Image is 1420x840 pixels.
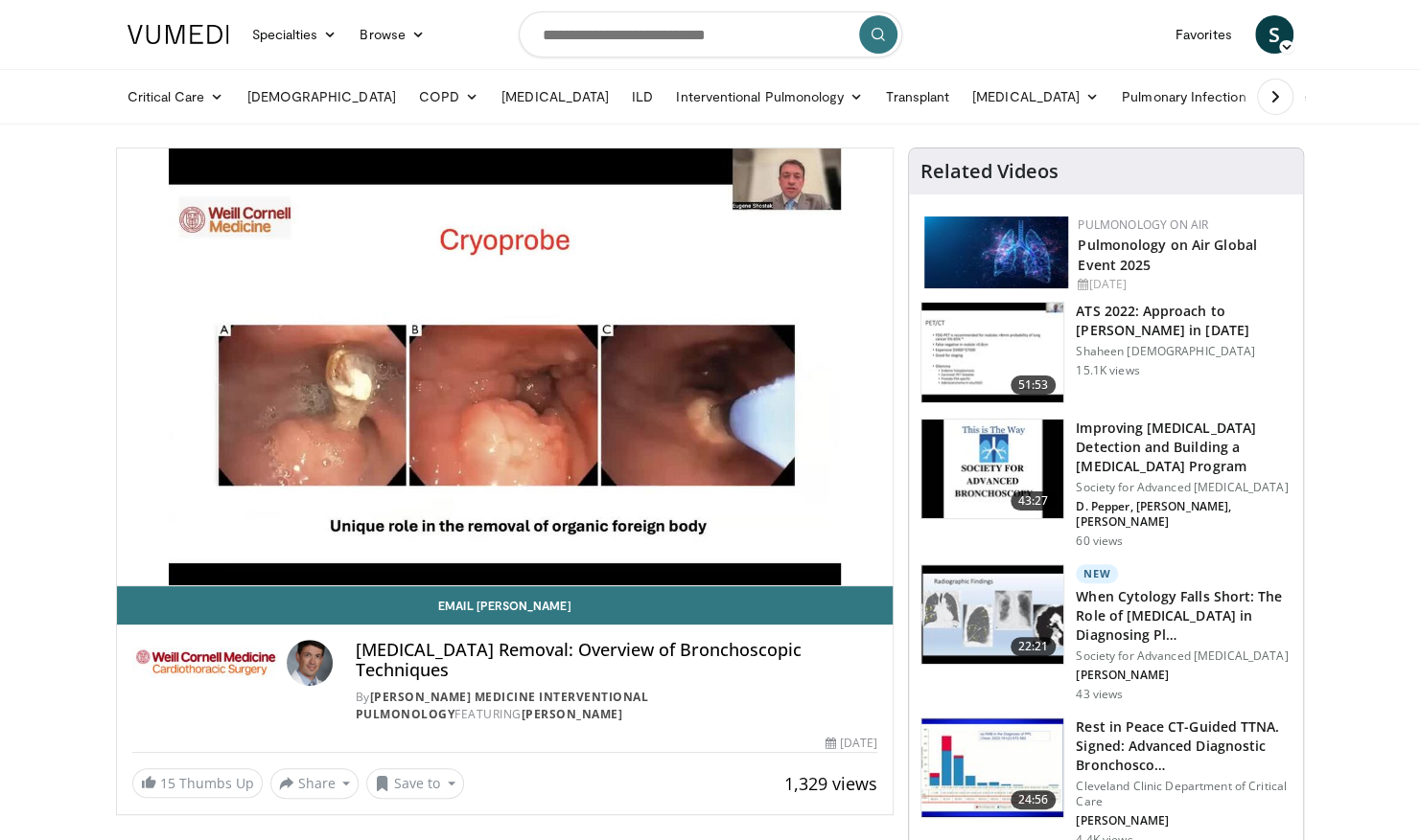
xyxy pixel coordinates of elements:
[1078,216,1208,233] a: Pulmonology on Air
[522,706,623,722] a: [PERSON_NAME]
[920,160,1059,183] h4: Related Videos
[1076,534,1123,549] p: 60 views
[1076,344,1292,359] p: Shaheen [DEMOGRAPHIC_DATA]
[664,78,874,116] a: Interventional Pulmonology
[348,15,436,54] a: Browse
[921,718,1063,818] img: 8e3631fa-1f2d-4525-9a30-a37646eef5fe.150x105_q85_crop-smart_upscale.jpg
[1076,587,1292,645] h3: When Cytology Falls Short: The Role of [MEDICAL_DATA] in Diagnosing Pl…
[620,78,664,116] a: ILD
[961,78,1110,116] a: [MEDICAL_DATA]
[1078,236,1257,274] a: Pulmonology on Air Global Event 2025
[132,640,279,686] img: Weill Cornell Medicine Interventional Pulmonology
[1011,491,1057,511] span: 43:27
[920,302,1292,403] a: 51:53 ATS 2022: Approach to [PERSON_NAME] in [DATE] Shaheen [DEMOGRAPHIC_DATA] 15.1K views
[1076,363,1139,378] p: 15.1K views
[1011,790,1057,809] span: 24:56
[1078,276,1288,293] div: [DATE]
[160,774,175,792] span: 15
[1164,15,1244,54] a: Favorites
[116,78,236,116] a: Critical Care
[490,78,620,116] a: [MEDICAL_DATA]
[1255,15,1293,54] a: S
[826,735,877,752] div: [DATE]
[1076,668,1292,683] p: [PERSON_NAME]
[1076,480,1292,495] p: Society for Advanced [MEDICAL_DATA]
[1076,687,1123,702] p: 43 views
[1076,717,1292,775] h3: Rest in Peace CT-Guided TTNA. Signed: Advanced Diagnostic Bronchosco…
[921,565,1063,665] img: 119acc87-4b87-43a4-9ec1-3ab87ec69fe1.150x105_q85_crop-smart_upscale.jpg
[241,15,349,54] a: Specialties
[784,772,877,795] span: 1,329 views
[1076,419,1292,476] h3: Improving [MEDICAL_DATA] Detection and Building a [MEDICAL_DATA] Program
[920,564,1292,702] a: 22:21 New When Cytology Falls Short: The Role of [MEDICAL_DATA] in Diagnosing Pl… Society for Adv...
[117,586,894,624] a: Email [PERSON_NAME]
[921,420,1063,519] img: da6f2637-572c-4e26-9f3c-99c40a6d351c.150x105_q85_crop-smart_upscale.jpg
[1076,564,1118,583] p: New
[921,303,1063,402] img: 5903cf87-07ec-4ec6-b228-01333f75c79d.150x105_q85_crop-smart_upscale.jpg
[1011,637,1057,656] span: 22:21
[1076,302,1292,340] h3: ATS 2022: Approach to [PERSON_NAME] in [DATE]
[1076,779,1292,809] p: Cleveland Clinic Department of Critical Care
[287,640,333,686] img: Avatar
[132,768,263,798] a: 15 Thumbs Up
[128,25,229,44] img: VuMedi Logo
[1110,78,1276,116] a: Pulmonary Infection
[1076,648,1292,664] p: Society for Advanced [MEDICAL_DATA]
[356,689,649,722] a: [PERSON_NAME] Medicine Interventional Pulmonology
[1076,499,1292,530] p: D. Pepper, [PERSON_NAME], [PERSON_NAME]
[920,419,1292,549] a: 43:27 Improving [MEDICAL_DATA] Detection and Building a [MEDICAL_DATA] Program Society for Advanc...
[924,216,1068,288] img: ba18d8f0-9906-4a98-861f-60482623d05e.jpeg.150x105_q85_autocrop_double_scale_upscale_version-0.2.jpg
[1076,813,1292,829] p: [PERSON_NAME]
[874,78,961,116] a: Transplant
[236,78,407,116] a: [DEMOGRAPHIC_DATA]
[519,11,902,57] input: Search topics, interventions
[117,148,894,586] video-js: Video Player
[407,78,490,116] a: COPD
[356,640,877,681] h4: [MEDICAL_DATA] Removal: Overview of Bronchoscopic Techniques
[356,689,877,723] div: By FEATURING
[1011,375,1057,395] span: 51:53
[366,768,464,799] button: Save to
[270,768,360,799] button: Share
